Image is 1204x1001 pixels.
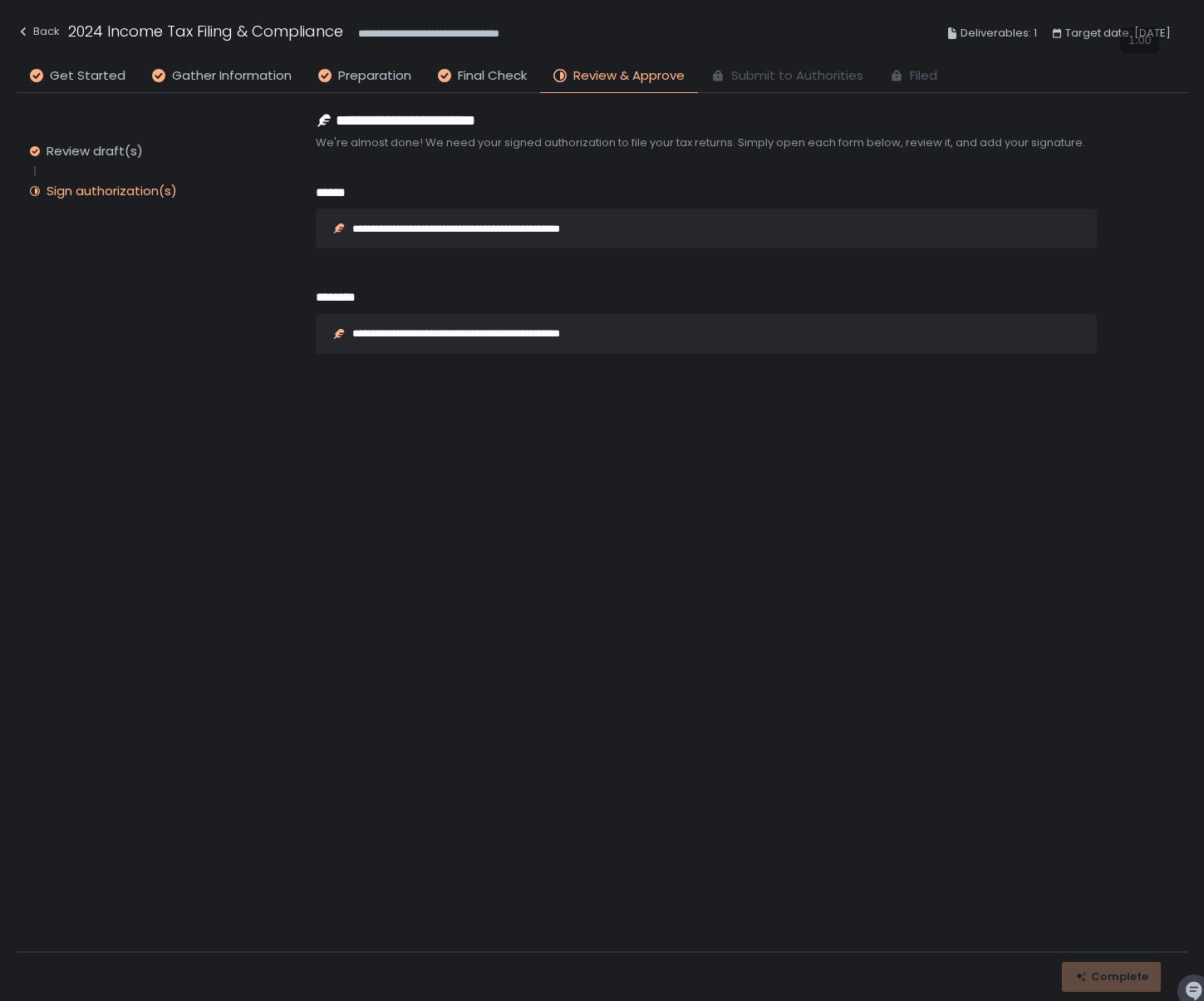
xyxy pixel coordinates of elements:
[47,183,177,199] div: Sign authorization(s)
[68,20,343,42] h1: 2024 Income Tax Filing & Compliance
[47,143,143,159] div: Review draft(s)
[910,66,937,86] span: Filed
[573,66,685,86] span: Review & Approve
[731,66,863,86] span: Submit to Authorities
[17,22,60,42] div: Back
[172,66,292,86] span: Gather Information
[338,66,411,86] span: Preparation
[458,66,527,86] span: Final Check
[17,20,60,47] button: Back
[961,23,1037,43] span: Deliverables: 1
[1065,23,1171,43] span: Target date: [DATE]
[50,66,125,86] span: Get Started
[316,135,1097,150] span: We're almost done! We need your signed authorization to file your tax returns. Simply open each f...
